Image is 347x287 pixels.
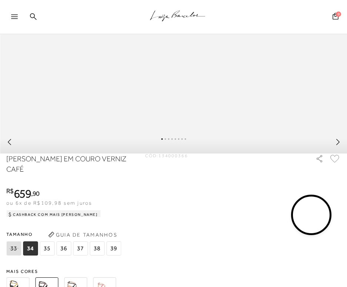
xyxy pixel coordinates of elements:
div: Cashback com Mais [PERSON_NAME] [6,210,101,219]
span: ou 6x de R$109,98 sem juros [6,200,92,206]
span: 36 [56,241,71,255]
span: 35 [40,241,54,255]
span: 38 [90,241,104,255]
i: , [31,190,40,197]
button: Guia de Tamanhos [46,229,120,241]
span: 90 [33,189,40,197]
span: 37 [73,241,88,255]
div: CÓD: [145,154,188,158]
span: 34 [23,241,38,255]
i: R$ [6,188,14,194]
span: 33 [6,241,21,255]
button: 0 [330,12,341,22]
h1: [PERSON_NAME] EM COURO VERNIZ CAFÉ [6,154,131,174]
span: Tamanho [6,229,123,240]
span: 39 [106,241,121,255]
span: 134000366 [159,153,188,158]
span: 659 [14,187,31,200]
span: 0 [336,11,341,17]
